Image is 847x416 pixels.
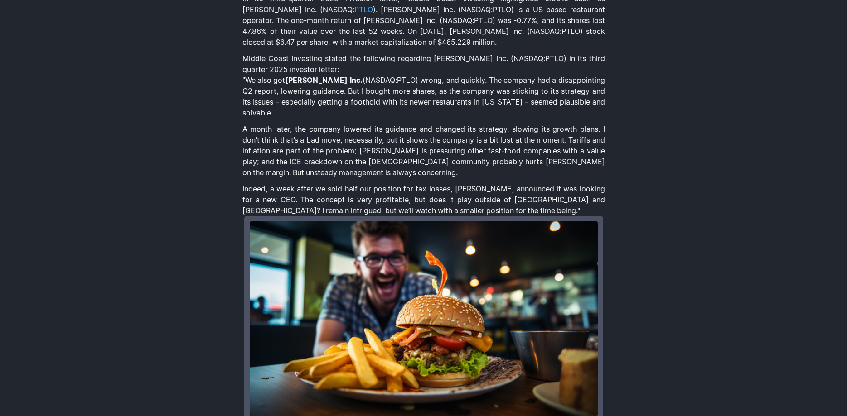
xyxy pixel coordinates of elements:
p: Middle Coast Investing stated the following regarding [PERSON_NAME] Inc. (NASDAQ:PTLO) in its thi... [242,53,605,75]
a: PTLO [354,5,373,14]
p: "We also got (NASDAQ:PTLO) wrong, and quickly. The company had a disappointing Q2 report, lowerin... [242,75,605,118]
strong: [PERSON_NAME] Inc. [285,76,362,85]
p: A month later, the company lowered its guidance and changed its strategy, slowing its growth plan... [242,124,605,178]
p: Indeed, a week after we sold half our position for tax losses, [PERSON_NAME] announced it was loo... [242,183,605,216]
